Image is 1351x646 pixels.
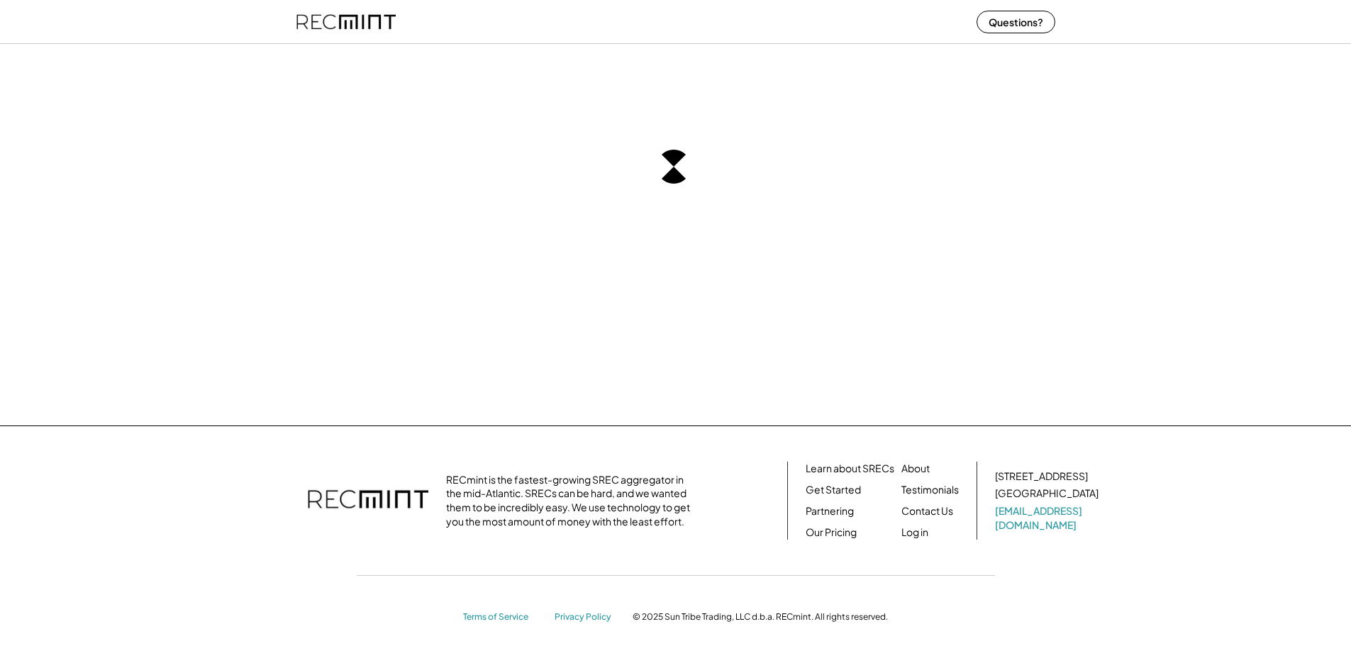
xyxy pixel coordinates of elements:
[806,525,857,540] a: Our Pricing
[977,11,1055,33] button: Questions?
[995,469,1088,484] div: [STREET_ADDRESS]
[806,504,854,518] a: Partnering
[555,611,618,623] a: Privacy Policy
[308,476,428,525] img: recmint-logotype%403x.png
[446,473,698,528] div: RECmint is the fastest-growing SREC aggregator in the mid-Atlantic. SRECs can be hard, and we wan...
[806,462,894,476] a: Learn about SRECs
[901,504,953,518] a: Contact Us
[901,525,928,540] a: Log in
[633,611,888,623] div: © 2025 Sun Tribe Trading, LLC d.b.a. RECmint. All rights reserved.
[995,504,1101,532] a: [EMAIL_ADDRESS][DOMAIN_NAME]
[995,486,1099,501] div: [GEOGRAPHIC_DATA]
[296,3,396,40] img: recmint-logotype%403x%20%281%29.jpeg
[901,462,930,476] a: About
[463,611,541,623] a: Terms of Service
[806,483,861,497] a: Get Started
[901,483,959,497] a: Testimonials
